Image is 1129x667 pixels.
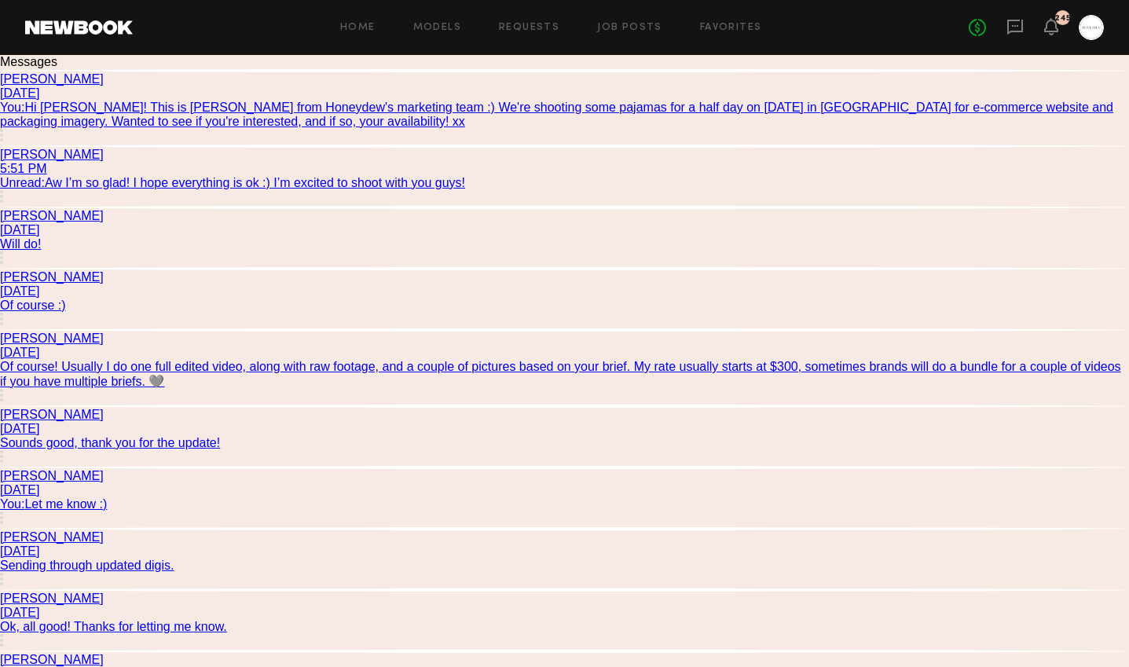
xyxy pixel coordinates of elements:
a: Requests [499,23,559,33]
div: 245 [1054,14,1071,23]
a: Home [340,23,376,33]
a: Job Posts [597,23,662,33]
a: Favorites [700,23,762,33]
a: Models [413,23,461,33]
